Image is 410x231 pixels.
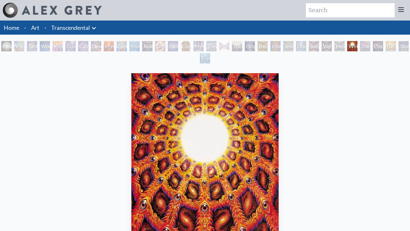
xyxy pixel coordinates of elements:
div: Cosmic Consciousness [373,41,383,51]
div: Jewel Being [283,41,293,51]
div: Toward the One [398,41,409,51]
li: · [22,21,29,35]
div: Cosmic Artist [78,41,88,51]
li: · [42,21,49,35]
div: Visionary Origin of Language [14,41,24,51]
div: Glimpsing the Empyrean [117,41,127,51]
div: Original Face [245,41,255,51]
a: Art [31,23,39,32]
div: Hands that See [219,41,229,51]
div: White Light [347,41,357,51]
a: Transcendental [51,23,90,32]
div: Bardo Being [258,41,268,51]
div: Transfiguration [232,41,242,51]
a: Home [4,24,19,31]
div: Love is a Cosmic Force [91,41,101,51]
div: Mystic Eye [193,41,204,51]
div: Cosmic [DEMOGRAPHIC_DATA] [181,41,191,51]
div: Kiss of the [MEDICAL_DATA] [53,41,63,51]
div: DMT - The Spirit Molecule [155,41,165,51]
input: Search [306,3,395,17]
div: Peyote Being [334,41,345,51]
div: The Great Turn [360,41,370,51]
div: [DEMOGRAPHIC_DATA] [386,41,396,51]
div: Polar Unity Spiral [1,41,12,51]
div: Monochord [129,41,140,51]
div: Ecstasy [200,53,210,64]
div: Interbeing [270,41,281,51]
div: Mysteriosa 2 [104,41,114,51]
div: Ayahuasca Visitation [142,41,152,51]
div: Collective Vision [168,41,178,51]
div: Wonder [40,41,50,51]
div: Tantra [27,41,37,51]
div: Song of Vajra Being [309,41,319,51]
div: Vajra Being [322,41,332,51]
div: Diamond Being [296,41,306,51]
div: Cosmic Creativity [65,41,76,51]
div: Theologue [206,41,217,51]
